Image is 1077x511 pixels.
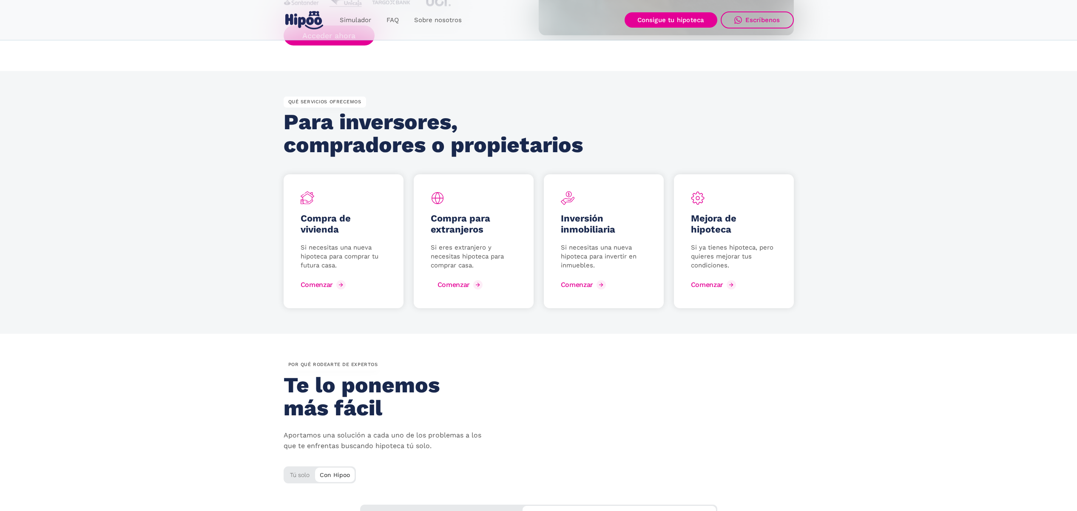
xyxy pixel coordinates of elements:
a: Simulador [332,12,379,28]
div: Outline [3,3,124,11]
a: Firma sabiendo que eliges bien [13,34,97,41]
a: Descubre cuánto te prestaría un banco [13,19,117,26]
h5: Compra para extranjeros [431,213,517,235]
p: Si ya tienes hipoteca, pero quieres mejorar tus condiciones. [691,243,777,270]
a: Comenzar [561,278,608,292]
div: Comenzar [691,281,723,289]
p: Si eres extranjero y necesitas hipoteca para comprar casa. [431,243,517,270]
h5: Mejora de hipoteca [691,213,777,235]
a: Comenzar [301,278,348,292]
a: home [284,8,325,33]
h2: Te lo ponemos más fácil [284,374,480,420]
div: Con Hipoo [315,468,355,480]
a: Obtén las mejores condiciones [13,26,96,34]
p: Si necesitas una nueva hipoteca para invertir en inmuebles. [561,243,647,270]
a: FAQ [379,12,406,28]
h5: Compra de vivienda [301,213,386,235]
div: por QUÉ rodearte de expertos [284,359,383,370]
p: Aportamos una solución a cada uno de los problemas a los que te enfrentas buscando hipoteca tú solo. [284,430,488,451]
a: Sobre nosotros [406,12,469,28]
p: Si necesitas una nueva hipoteca para comprar tu futura casa. [301,243,386,270]
a: Acceso a las mejores condiciones [13,57,104,64]
div: Escríbenos [745,16,780,24]
h2: Para inversores, compradores o propietarios [284,111,588,156]
a: Consigue tu hipoteca [625,12,717,28]
div: QUÉ SERVICIOS OFRECEMOS [284,97,366,108]
h5: Inversión inmobiliaria [561,213,647,235]
a: Back to Top [13,11,46,18]
a: Escríbenos [721,11,794,28]
div: Comenzar [561,281,593,289]
div: Comenzar [301,281,333,289]
div: Tú solo [284,466,356,480]
div: Comenzar [438,281,470,289]
a: Comenzar [691,278,738,292]
a: Consigue la mejor hipoteca sin ir de banco en banco [3,42,111,57]
a: Comenzar [431,278,485,292]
